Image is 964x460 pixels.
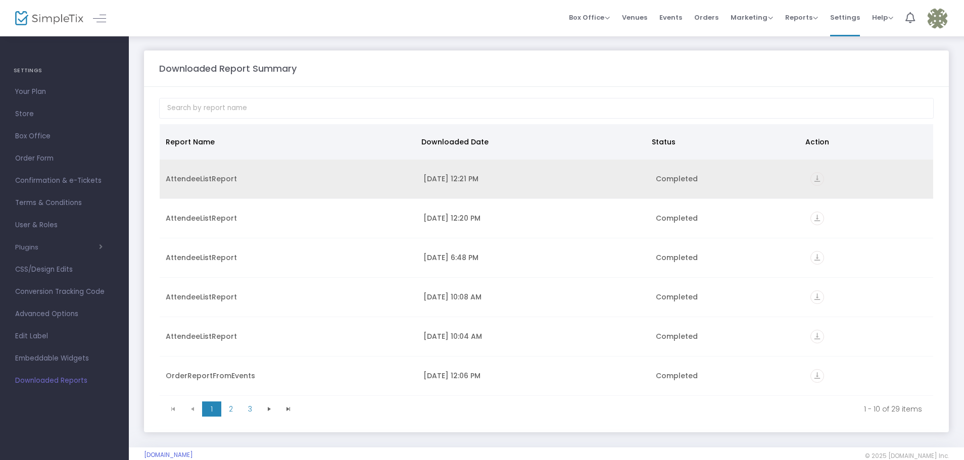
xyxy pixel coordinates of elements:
[656,292,798,302] div: Completed
[15,108,114,121] span: Store
[656,213,798,223] div: Completed
[656,252,798,263] div: Completed
[15,374,114,387] span: Downloaded Reports
[810,251,927,265] div: https://go.SimpleTix.com/vqq45
[656,331,798,341] div: Completed
[423,292,643,302] div: 4/25/2025 10:08 AM
[15,285,114,298] span: Conversion Tracking Code
[872,13,893,22] span: Help
[14,61,115,81] h4: SETTINGS
[810,172,927,186] div: https://go.SimpleTix.com/5pe96
[279,401,298,417] span: Go to the last page
[799,124,927,160] th: Action
[731,13,773,22] span: Marketing
[810,251,824,265] i: vertical_align_bottom
[423,371,643,381] div: 4/3/2025 12:06 PM
[159,62,297,75] m-panel-title: Downloaded Report Summary
[144,451,193,459] a: [DOMAIN_NAME]
[569,13,610,22] span: Box Office
[810,369,927,383] div: https://go.SimpleTix.com/ydu5a
[810,372,824,382] a: vertical_align_bottom
[810,293,824,303] a: vertical_align_bottom
[240,401,260,417] span: Page 3
[810,254,824,264] a: vertical_align_bottom
[423,174,643,184] div: 8/11/2025 12:21 PM
[810,333,824,343] a: vertical_align_bottom
[15,174,114,187] span: Confirmation & e-Tickets
[423,213,643,223] div: 8/11/2025 12:20 PM
[15,352,114,365] span: Embeddable Widgets
[694,5,718,30] span: Orders
[810,215,824,225] a: vertical_align_bottom
[15,219,114,232] span: User & Roles
[830,5,860,30] span: Settings
[15,130,114,143] span: Box Office
[622,5,647,30] span: Venues
[221,401,240,417] span: Page 2
[810,172,824,186] i: vertical_align_bottom
[810,290,824,304] i: vertical_align_bottom
[166,371,411,381] div: OrderReportFromEvents
[659,5,682,30] span: Events
[423,331,643,341] div: 4/25/2025 10:04 AM
[159,98,934,119] input: Search by report name
[865,452,949,460] span: © 2025 [DOMAIN_NAME] Inc.
[260,401,279,417] span: Go to the next page
[785,13,818,22] span: Reports
[810,330,824,343] i: vertical_align_bottom
[810,330,927,343] div: https://go.SimpleTix.com/5o5im
[423,252,643,263] div: 8/6/2025 6:48 PM
[202,401,221,417] span: Page 1
[166,174,411,184] div: AttendeeListReport
[810,212,824,225] i: vertical_align_bottom
[160,124,933,397] div: Data table
[415,124,646,160] th: Downloaded Date
[810,290,927,304] div: https://go.SimpleTix.com/bf3kz
[646,124,799,160] th: Status
[15,152,114,165] span: Order Form
[15,85,114,98] span: Your Plan
[15,330,114,343] span: Edit Label
[265,405,273,413] span: Go to the next page
[166,252,411,263] div: AttendeeListReport
[810,369,824,383] i: vertical_align_bottom
[656,174,798,184] div: Completed
[810,212,927,225] div: https://go.SimpleTix.com/fqwxc
[15,263,114,276] span: CSS/Design Edits
[15,196,114,210] span: Terms & Conditions
[15,308,114,321] span: Advanced Options
[166,213,411,223] div: AttendeeListReport
[15,243,103,251] button: Plugins
[656,371,798,381] div: Completed
[166,331,411,341] div: AttendeeListReport
[166,292,411,302] div: AttendeeListReport
[160,124,415,160] th: Report Name
[284,405,293,413] span: Go to the last page
[305,404,922,414] kendo-pager-info: 1 - 10 of 29 items
[810,175,824,185] a: vertical_align_bottom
